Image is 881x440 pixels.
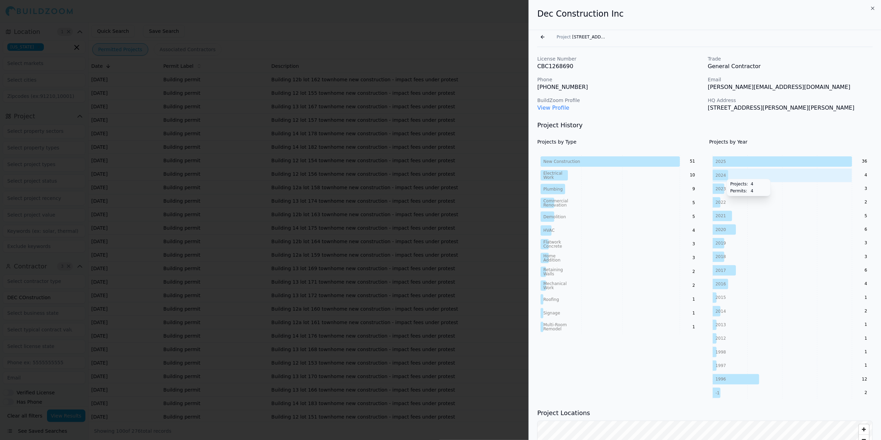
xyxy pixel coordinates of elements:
text: 1 [864,295,867,300]
text: 2 [864,390,867,395]
tspan: Plumbing [543,187,563,192]
tspan: 2015 [715,295,726,300]
text: 2 [693,283,695,288]
tspan: 2022 [715,200,726,205]
tspan: 2020 [715,227,726,232]
button: Project[STREET_ADDRESS] [552,32,611,42]
p: HQ Address [708,97,873,104]
span: Project [556,34,571,40]
tspan: 2016 [715,282,726,286]
p: BuildZoom Profile [537,97,702,104]
text: 2 [864,309,867,313]
tspan: Work [543,285,554,290]
tspan: New Construction [543,159,580,164]
p: [STREET_ADDRESS][PERSON_NAME][PERSON_NAME] [708,104,873,112]
tspan: Demolition [543,214,566,219]
tspan: 2014 [715,309,726,314]
tspan: 2012 [715,336,726,341]
tspan: 2024 [715,173,726,178]
tspan: Multi-Room [543,322,567,327]
tspan: Flatwork [543,240,561,245]
text: 5 [693,214,695,219]
tspan: Home [543,254,555,258]
tspan: 1998 [715,350,726,355]
tspan: 2019 [715,241,726,246]
tspan: 2023 [715,186,726,191]
text: 1 [693,297,695,302]
text: 1 [864,322,867,327]
tspan: 2017 [715,268,726,273]
p: CBC1268690 [537,62,702,71]
text: 3 [693,255,695,260]
text: 36 [862,159,867,164]
tspan: Work [543,175,554,180]
text: 10 [690,173,695,177]
h4: Projects by Year [709,138,873,145]
tspan: HVAC [543,228,555,233]
p: License Number [537,55,702,62]
tspan: Remodel [543,327,562,331]
tspan: Walls [543,272,554,276]
tspan: Commercial [543,199,568,203]
p: Phone [537,76,702,83]
text: 2 [864,200,867,205]
tspan: 2018 [715,255,726,259]
a: View Profile [537,104,569,111]
tspan: 2013 [715,322,726,327]
text: 6 [864,227,867,232]
tspan: Mechanical [543,281,567,286]
text: 4 [864,282,867,286]
text: 6 [864,268,867,273]
p: [PERSON_NAME][EMAIL_ADDRESS][DOMAIN_NAME] [708,83,873,91]
tspan: Addition [543,258,561,263]
text: 1 [693,311,695,315]
h3: Project History [537,120,873,130]
p: Trade [708,55,873,62]
text: 9 [693,186,695,191]
text: 1 [693,324,695,329]
text: 4 [693,228,695,233]
text: 3 [864,186,867,191]
p: [PHONE_NUMBER] [537,83,702,91]
h3: Project Locations [537,408,873,418]
tspan: Renovation [543,203,567,208]
text: 1 [864,363,867,368]
h2: Dec Construction Inc [537,8,873,19]
tspan: Concrete [543,244,562,249]
text: 3 [693,242,695,247]
tspan: Electrical [543,171,562,176]
text: 3 [864,241,867,246]
span: [STREET_ADDRESS] [572,34,607,40]
tspan: Roofing [543,297,559,302]
tspan: 2021 [715,214,726,219]
text: 51 [690,159,695,164]
tspan: 1996 [715,377,726,382]
tspan: Signage [543,311,560,316]
tspan: Retaining [543,267,563,272]
text: 1 [864,336,867,341]
text: 2 [693,269,695,274]
text: 12 [862,377,867,382]
text: 5 [693,200,695,205]
button: Zoom in [859,424,869,434]
tspan: -1 [715,391,720,395]
text: 5 [864,213,867,218]
text: 4 [864,173,867,177]
p: General Contractor [708,62,873,71]
tspan: 1997 [715,363,726,368]
h4: Projects by Type [537,138,701,145]
text: 1 [864,349,867,354]
text: 3 [864,254,867,259]
tspan: 2025 [715,159,726,164]
p: Email [708,76,873,83]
